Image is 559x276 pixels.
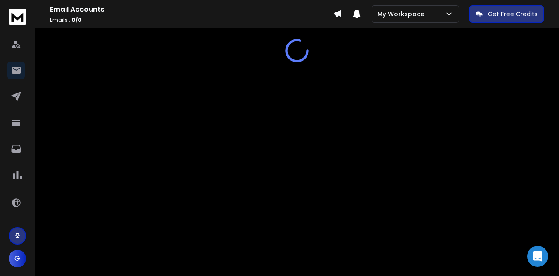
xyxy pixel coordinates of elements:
[377,10,428,18] p: My Workspace
[72,16,82,24] span: 0 / 0
[527,246,548,267] div: Open Intercom Messenger
[50,4,333,15] h1: Email Accounts
[9,250,26,267] button: G
[488,10,538,18] p: Get Free Credits
[469,5,544,23] button: Get Free Credits
[9,9,26,25] img: logo
[50,17,333,24] p: Emails :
